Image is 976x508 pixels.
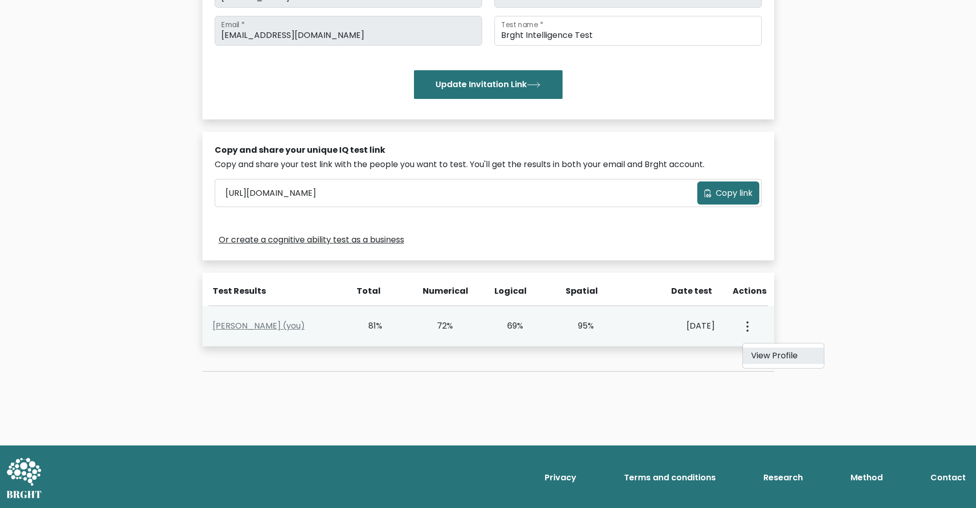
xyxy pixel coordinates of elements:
[565,320,594,332] div: 95%
[637,285,720,297] div: Date test
[219,234,404,246] a: Or create a cognitive ability test as a business
[743,348,824,364] a: View Profile
[215,16,482,46] input: Email
[620,468,720,488] a: Terms and conditions
[846,468,887,488] a: Method
[354,320,383,332] div: 81%
[635,320,715,332] div: [DATE]
[759,468,807,488] a: Research
[494,285,524,297] div: Logical
[414,70,563,99] button: Update Invitation Link
[716,187,753,199] span: Copy link
[494,16,762,46] input: Test name
[213,285,339,297] div: Test Results
[423,285,452,297] div: Numerical
[215,144,762,156] div: Copy and share your unique IQ test link
[733,285,768,297] div: Actions
[213,320,305,332] a: [PERSON_NAME] (you)
[926,468,970,488] a: Contact
[494,320,524,332] div: 69%
[424,320,453,332] div: 72%
[215,158,762,171] div: Copy and share your test link with the people you want to test. You'll get the results in both yo...
[566,285,595,297] div: Spatial
[697,181,759,205] button: Copy link
[541,468,580,488] a: Privacy
[351,285,381,297] div: Total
